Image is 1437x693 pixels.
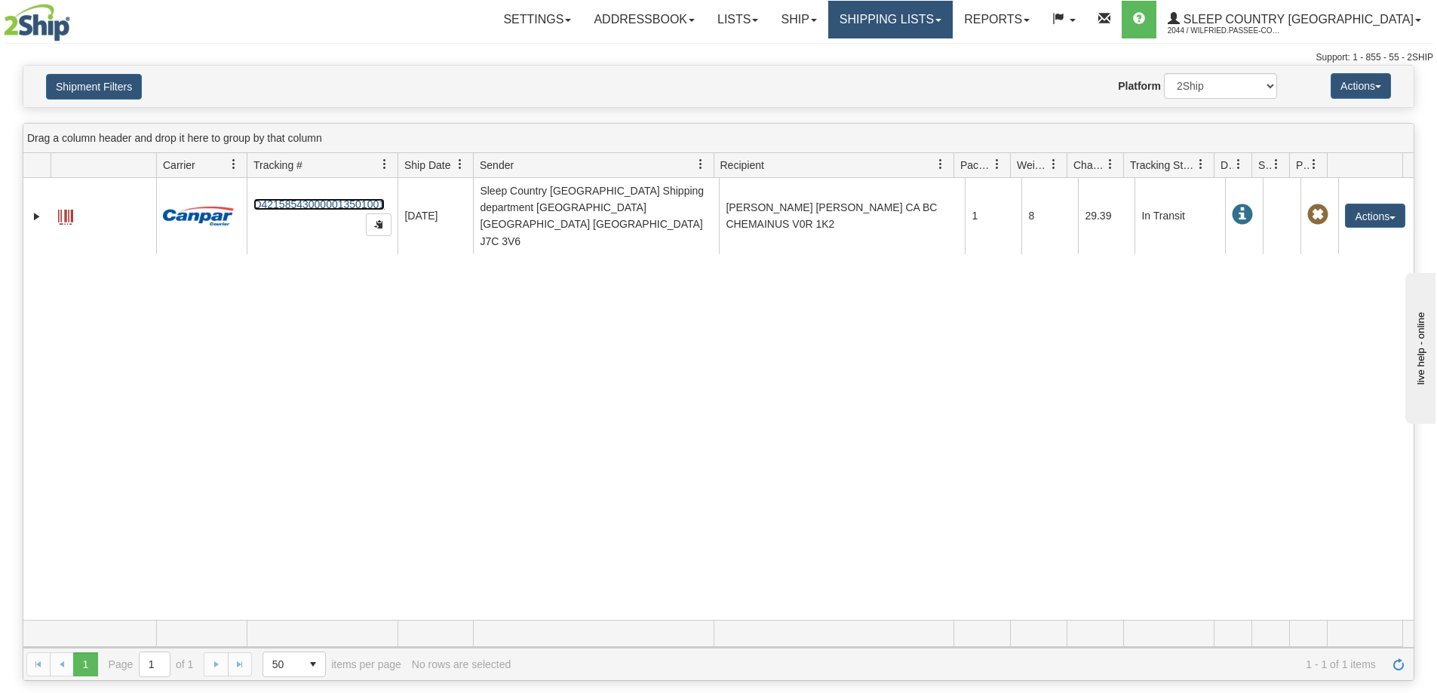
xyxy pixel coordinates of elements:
span: Page of 1 [109,652,194,677]
a: Refresh [1386,652,1411,676]
a: Carrier filter column settings [221,152,247,177]
a: Ship Date filter column settings [447,152,473,177]
span: Page sizes drop down [263,652,326,677]
img: 14 - Canpar [163,207,234,225]
td: In Transit [1135,178,1225,254]
span: Weight [1017,158,1049,173]
a: Addressbook [582,1,706,38]
span: select [301,652,325,676]
td: Sleep Country [GEOGRAPHIC_DATA] Shipping department [GEOGRAPHIC_DATA] [GEOGRAPHIC_DATA] [GEOGRAPH... [473,178,719,254]
span: Tracking # [253,158,302,173]
button: Actions [1331,73,1391,99]
td: 1 [965,178,1021,254]
a: Reports [953,1,1041,38]
a: Delivery Status filter column settings [1226,152,1251,177]
span: Carrier [163,158,195,173]
span: Tracking Status [1130,158,1196,173]
span: Ship Date [404,158,450,173]
a: Tracking # filter column settings [372,152,398,177]
a: Recipient filter column settings [928,152,953,177]
td: 8 [1021,178,1078,254]
span: Recipient [720,158,764,173]
div: grid grouping header [23,124,1414,153]
a: Settings [492,1,582,38]
a: Label [58,203,73,227]
span: 50 [272,657,292,672]
a: Tracking Status filter column settings [1188,152,1214,177]
span: Sender [480,158,514,173]
a: Shipping lists [828,1,953,38]
a: Expand [29,209,45,224]
input: Page 1 [140,652,170,676]
span: Pickup Status [1296,158,1309,173]
span: Shipment Issues [1258,158,1271,173]
span: 2044 / Wilfried.Passee-Coutrin [1168,23,1281,38]
span: In Transit [1232,204,1253,225]
a: Pickup Status filter column settings [1301,152,1327,177]
span: items per page [263,652,401,677]
span: Page 1 [73,652,97,676]
label: Platform [1118,78,1161,94]
div: No rows are selected [412,658,511,670]
span: Packages [960,158,992,173]
a: Shipment Issues filter column settings [1264,152,1289,177]
button: Copy to clipboard [366,213,391,236]
div: Support: 1 - 855 - 55 - 2SHIP [4,51,1433,64]
span: Sleep Country [GEOGRAPHIC_DATA] [1180,13,1414,26]
span: Pickup Not Assigned [1307,204,1328,225]
td: [DATE] [398,178,473,254]
a: D421585430000013501001 [253,198,385,210]
a: Packages filter column settings [984,152,1010,177]
a: Ship [769,1,828,38]
img: logo2044.jpg [4,4,70,41]
a: Lists [706,1,769,38]
iframe: chat widget [1402,269,1435,423]
span: 1 - 1 of 1 items [521,658,1376,670]
button: Actions [1345,204,1405,228]
td: 29.39 [1078,178,1135,254]
span: Charge [1073,158,1105,173]
div: live help - online [11,13,140,24]
a: Sleep Country [GEOGRAPHIC_DATA] 2044 / Wilfried.Passee-Coutrin [1156,1,1432,38]
a: Sender filter column settings [688,152,714,177]
a: Charge filter column settings [1098,152,1123,177]
button: Shipment Filters [46,74,142,100]
a: Weight filter column settings [1041,152,1067,177]
span: Delivery Status [1221,158,1233,173]
td: [PERSON_NAME] [PERSON_NAME] CA BC CHEMAINUS V0R 1K2 [719,178,965,254]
